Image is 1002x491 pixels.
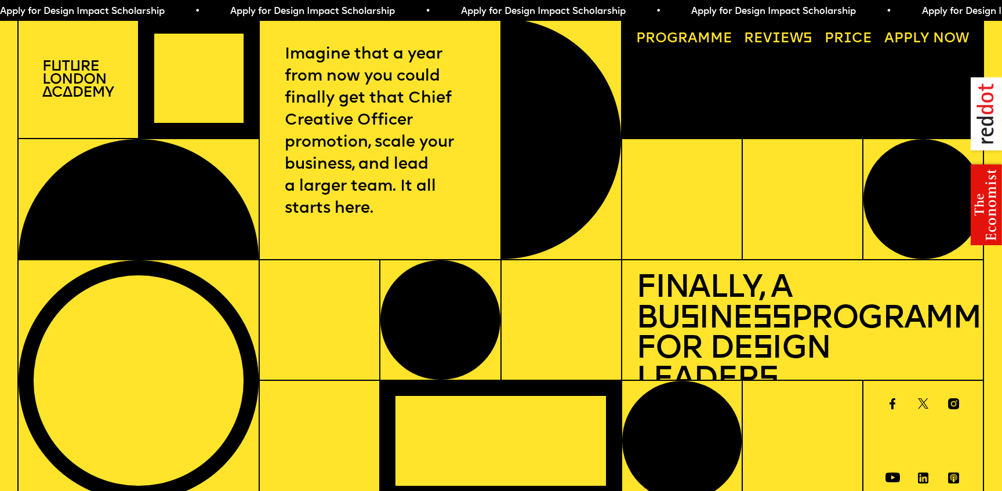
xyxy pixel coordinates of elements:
a: Programme [629,26,739,53]
span: s [680,304,699,336]
a: Apply now [877,26,976,53]
h1: Finally, a Bu ine Programme for De ign Leader [636,274,969,396]
a: Price [818,26,879,53]
a: Reviews [737,26,819,53]
span: • [886,7,891,16]
span: A [884,32,894,46]
span: • [655,7,660,16]
p: Imagine that a year from now you could finally get that Chief Creative Officer promotion, scale y... [285,43,475,220]
span: s [753,334,772,366]
span: a [688,32,698,46]
span: ss [752,304,790,336]
span: • [195,7,200,16]
span: s [758,365,778,397]
span: • [425,7,430,16]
